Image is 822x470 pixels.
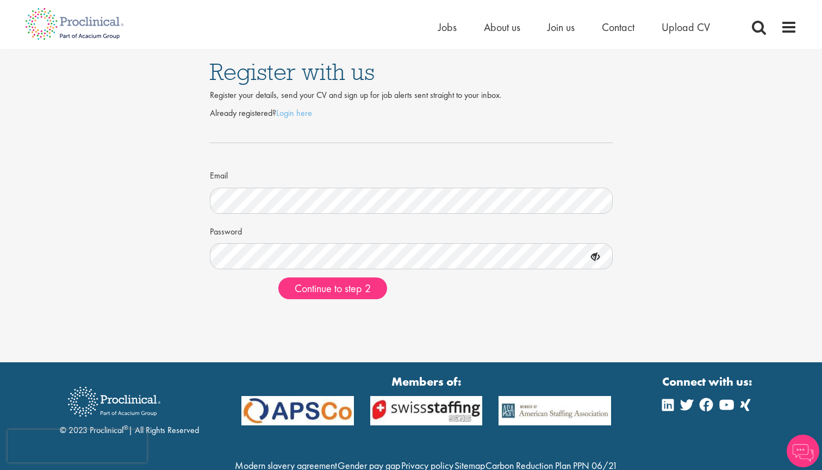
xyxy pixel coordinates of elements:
[490,396,619,426] img: APSCo
[602,20,634,34] a: Contact
[662,20,710,34] a: Upload CV
[241,373,611,390] strong: Members of:
[210,222,242,238] label: Password
[210,107,613,120] p: Already registered?
[210,89,613,102] div: Register your details, send your CV and sign up for job alerts sent straight to your inbox.
[662,373,755,390] strong: Connect with us:
[8,430,147,462] iframe: reCAPTCHA
[233,396,362,426] img: APSCo
[484,20,520,34] a: About us
[295,281,371,295] span: Continue to step 2
[362,396,491,426] img: APSCo
[787,435,819,467] img: Chatbot
[60,379,199,437] div: © 2023 Proclinical | All Rights Reserved
[278,277,387,299] button: Continue to step 2
[60,379,169,424] img: Proclinical Recruitment
[276,107,312,119] a: Login here
[547,20,575,34] a: Join us
[438,20,457,34] a: Jobs
[210,166,228,182] label: Email
[210,60,613,84] h1: Register with us
[123,423,128,432] sup: ®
